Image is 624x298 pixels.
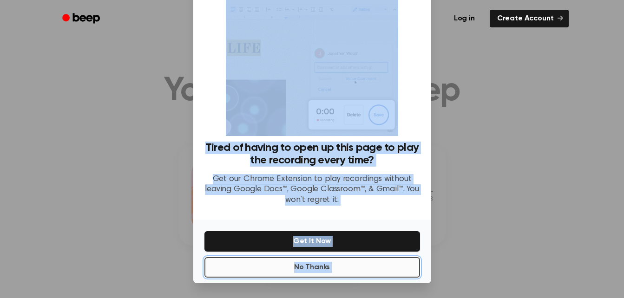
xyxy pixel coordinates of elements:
[445,8,484,29] a: Log in
[204,174,420,206] p: Get our Chrome Extension to play recordings without leaving Google Docs™, Google Classroom™, & Gm...
[204,231,420,252] button: Get It Now
[204,257,420,278] button: No Thanks
[204,142,420,167] h3: Tired of having to open up this page to play the recording every time?
[490,10,569,27] a: Create Account
[56,10,108,28] a: Beep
